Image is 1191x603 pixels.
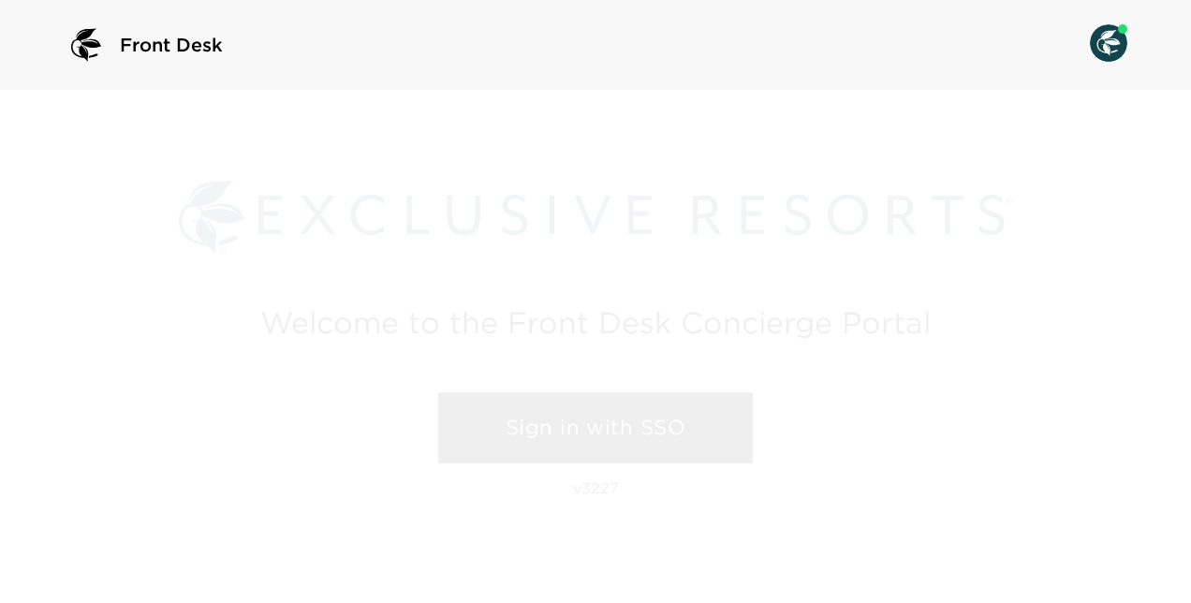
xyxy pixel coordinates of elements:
h2: Welcome to the Front Desk Concierge Portal [260,308,931,337]
img: Exclusive Resorts logo [179,181,1012,253]
img: logo [64,22,109,67]
span: Front Desk [120,32,223,58]
a: Sign in with SSO [438,392,753,463]
img: User [1090,24,1127,62]
p: v3227 [573,478,619,497]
